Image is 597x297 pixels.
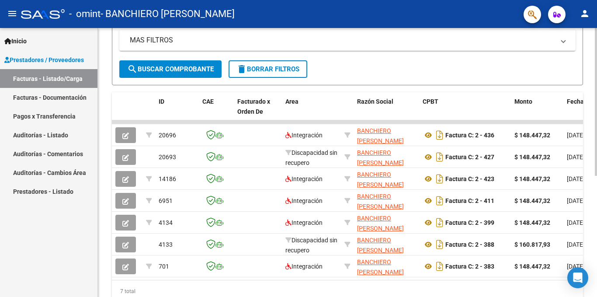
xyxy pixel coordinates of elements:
[357,259,404,276] span: BANCHIERO [PERSON_NAME]
[445,154,494,161] strong: Factura C: 2 - 427
[445,197,494,204] strong: Factura C: 2 - 411
[357,170,416,188] div: 27294146860
[357,235,416,254] div: 27294146860
[159,241,173,248] span: 4133
[159,263,169,270] span: 701
[159,197,173,204] span: 6951
[159,98,164,105] span: ID
[236,65,299,73] span: Borrar Filtros
[159,132,176,139] span: 20696
[445,175,494,182] strong: Factura C: 2 - 423
[423,98,438,105] span: CPBT
[357,215,404,232] span: BANCHIERO [PERSON_NAME]
[357,213,416,232] div: 27294146860
[434,238,445,252] i: Descargar documento
[354,92,419,131] datatable-header-cell: Razón Social
[155,92,199,131] datatable-header-cell: ID
[130,35,555,45] mat-panel-title: MAS FILTROS
[445,241,494,248] strong: Factura C: 2 - 388
[567,241,585,248] span: [DATE]
[567,175,585,182] span: [DATE]
[285,98,298,105] span: Area
[445,263,494,270] strong: Factura C: 2 - 383
[285,197,323,204] span: Integración
[514,132,550,139] strong: $ 148.447,32
[567,263,585,270] span: [DATE]
[514,263,550,270] strong: $ 148.447,32
[159,219,173,226] span: 4134
[119,60,222,78] button: Buscar Comprobante
[101,4,235,24] span: - BANCHIERO [PERSON_NAME]
[159,175,176,182] span: 14186
[357,98,393,105] span: Razón Social
[567,267,588,288] div: Open Intercom Messenger
[234,92,282,131] datatable-header-cell: Facturado x Orden De
[514,241,550,248] strong: $ 160.817,93
[434,216,445,230] i: Descargar documento
[69,4,101,24] span: - omint
[357,237,404,254] span: BANCHIERO [PERSON_NAME]
[434,259,445,273] i: Descargar documento
[119,30,576,51] mat-expansion-panel-header: MAS FILTROS
[127,64,138,74] mat-icon: search
[357,171,404,188] span: BANCHIERO [PERSON_NAME]
[127,65,214,73] span: Buscar Comprobante
[567,132,585,139] span: [DATE]
[4,36,27,46] span: Inicio
[357,127,404,144] span: BANCHIERO [PERSON_NAME]
[237,98,270,115] span: Facturado x Orden De
[357,192,416,210] div: 27294146860
[282,92,341,131] datatable-header-cell: Area
[199,92,234,131] datatable-header-cell: CAE
[514,175,550,182] strong: $ 148.447,32
[514,98,532,105] span: Monto
[567,219,585,226] span: [DATE]
[445,219,494,226] strong: Factura C: 2 - 399
[285,132,323,139] span: Integración
[285,175,323,182] span: Integración
[4,55,84,65] span: Prestadores / Proveedores
[229,60,307,78] button: Borrar Filtros
[567,197,585,204] span: [DATE]
[514,154,550,161] strong: $ 148.447,32
[357,149,404,166] span: BANCHIERO [PERSON_NAME]
[511,92,563,131] datatable-header-cell: Monto
[567,154,585,161] span: [DATE]
[434,194,445,208] i: Descargar documento
[285,219,323,226] span: Integración
[419,92,511,131] datatable-header-cell: CPBT
[580,8,590,19] mat-icon: person
[357,148,416,166] div: 27294146860
[357,257,416,276] div: 27294146860
[285,263,323,270] span: Integración
[285,149,337,166] span: Discapacidad sin recupero
[357,193,404,210] span: BANCHIERO [PERSON_NAME]
[202,98,214,105] span: CAE
[514,219,550,226] strong: $ 148.447,32
[514,197,550,204] strong: $ 148.447,32
[357,126,416,144] div: 27294146860
[434,128,445,142] i: Descargar documento
[236,64,247,74] mat-icon: delete
[159,154,176,161] span: 20693
[434,172,445,186] i: Descargar documento
[285,237,337,254] span: Discapacidad sin recupero
[434,150,445,164] i: Descargar documento
[7,8,17,19] mat-icon: menu
[445,132,494,139] strong: Factura C: 2 - 436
